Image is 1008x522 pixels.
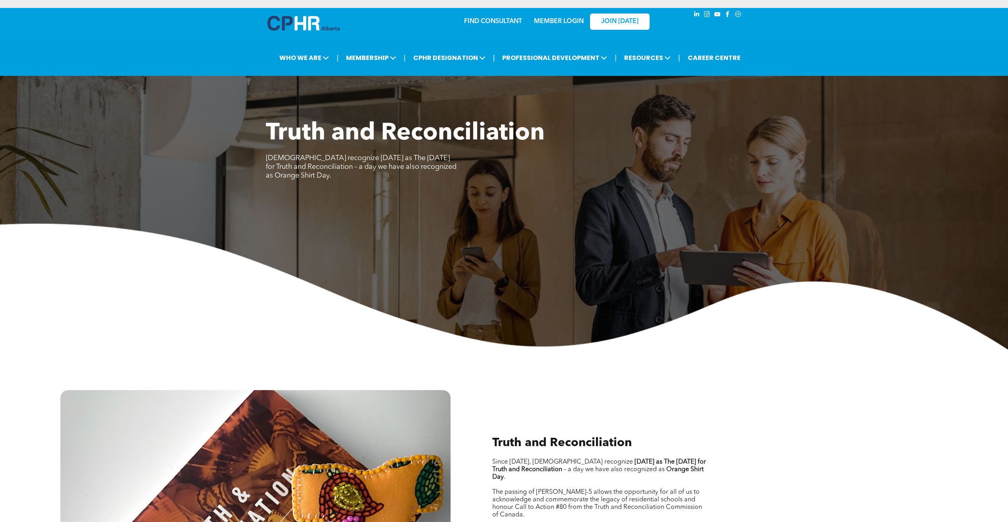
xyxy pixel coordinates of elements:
[492,437,632,449] span: Truth and Reconciliation
[266,155,457,179] span: [DEMOGRAPHIC_DATA] recognize [DATE] as The [DATE] for Truth and Reconciliation – a day we have al...
[267,16,340,31] img: A blue and white logo for cp alberta
[734,10,743,21] a: Social network
[622,50,673,65] span: RESOURCES
[590,14,650,30] a: JOIN [DATE]
[693,10,701,21] a: linkedin
[464,18,522,25] a: FIND CONSULTANT
[344,50,399,65] span: MEMBERSHIP
[615,50,617,66] li: |
[685,50,743,65] a: CAREER CENTRE
[504,474,505,480] span: .
[411,50,488,65] span: CPHR DESIGNATION
[713,10,722,21] a: youtube
[678,50,680,66] li: |
[724,10,732,21] a: facebook
[266,122,545,145] span: Truth and Reconciliation
[534,18,584,25] a: MEMBER LOGIN
[564,466,665,473] span: – a day we have also recognized as
[492,489,702,518] span: The passing of [PERSON_NAME]-5 allows the opportunity for all of us to acknowledge and commemorat...
[601,18,638,25] span: JOIN [DATE]
[500,50,609,65] span: PROFESSIONAL DEVELOPMENT
[404,50,406,66] li: |
[277,50,331,65] span: WHO WE ARE
[492,459,633,465] span: Since [DATE], [DEMOGRAPHIC_DATA] recognize
[493,50,495,66] li: |
[703,10,712,21] a: instagram
[337,50,339,66] li: |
